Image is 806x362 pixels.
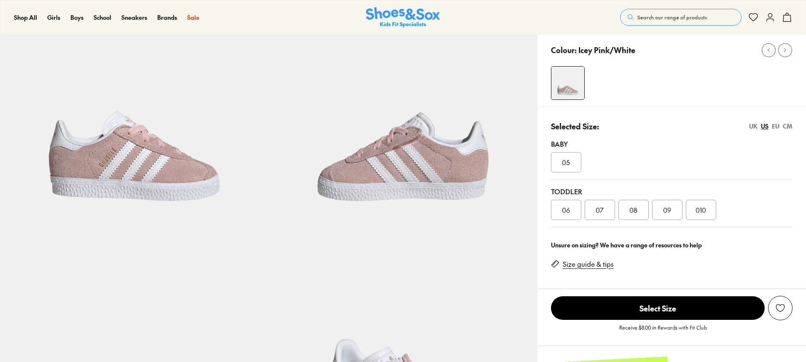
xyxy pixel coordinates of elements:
[551,139,793,149] div: Baby
[121,13,147,21] span: Sneakers
[551,44,577,56] p: Colour:
[551,296,765,320] button: Select Size
[70,13,83,21] span: Boys
[562,205,570,215] span: 06
[749,122,758,131] div: UK
[551,241,793,249] div: Unsure on sizing? We have a range of resources to help
[619,324,707,339] p: Receive $8.00 in Rewards with Fit Club
[620,9,742,26] button: Search our range of products
[551,121,599,132] p: Selected Size:
[47,13,60,22] a: Girls
[366,7,440,28] a: Shoes & Sox
[551,67,584,99] img: 4-498508_1
[47,13,60,21] span: Girls
[551,186,793,196] div: Toddler
[772,122,779,131] div: EU
[187,13,199,22] a: Sale
[187,13,199,21] span: Sale
[121,13,147,22] a: Sneakers
[629,205,637,215] span: 08
[563,260,614,269] a: Size guide & tips
[94,13,111,22] a: School
[783,122,793,131] div: CM
[157,13,177,22] a: Brands
[637,13,707,21] span: Search our range of products
[663,205,671,215] span: 09
[14,13,37,22] a: Shop All
[70,13,83,22] a: Boys
[157,13,177,21] span: Brands
[761,122,768,131] div: US
[562,157,570,167] span: 05
[596,205,604,215] span: 07
[94,13,111,21] span: School
[768,296,793,320] button: Add to Wishlist
[14,13,37,21] span: Shop All
[578,44,635,56] p: Icey Pink/White
[366,7,440,28] img: SNS_Logo_Responsive.svg
[696,205,706,215] span: 010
